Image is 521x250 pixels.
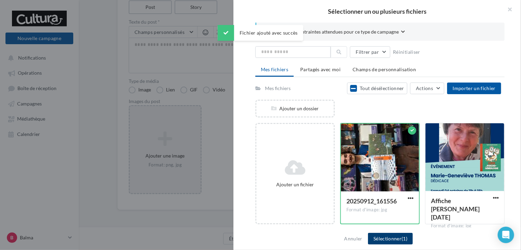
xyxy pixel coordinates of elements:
[256,105,334,112] div: Ajouter un dossier
[431,223,499,229] div: Format d'image: jpg
[347,83,407,94] button: Tout désélectionner
[346,207,414,213] div: Format d'image: jpg
[350,46,390,58] button: Filtrer par
[267,28,405,37] button: Consulter les contraintes attendues pour ce type de campagne
[453,85,496,91] span: Importer un fichier
[410,83,444,94] button: Actions
[261,66,288,72] span: Mes fichiers
[390,48,423,56] button: Réinitialiser
[416,85,433,91] span: Actions
[498,227,514,243] div: Open Intercom Messenger
[218,25,303,41] div: Fichier ajouté avec succès
[368,233,413,245] button: Sélectionner(1)
[447,83,501,94] button: Importer un fichier
[353,66,416,72] span: Champs de personnalisation
[267,28,399,35] span: Consulter les contraintes attendues pour ce type de campagne
[300,66,341,72] span: Partagés avec moi
[259,181,331,188] div: Ajouter un fichier
[431,197,480,221] span: Affiche MG Thomas 04.10.2025
[346,197,397,205] span: 20250912_161556
[402,236,407,241] span: (1)
[265,85,291,92] div: Mes fichiers
[342,235,365,243] button: Annuler
[244,8,510,14] h2: Sélectionner un ou plusieurs fichiers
